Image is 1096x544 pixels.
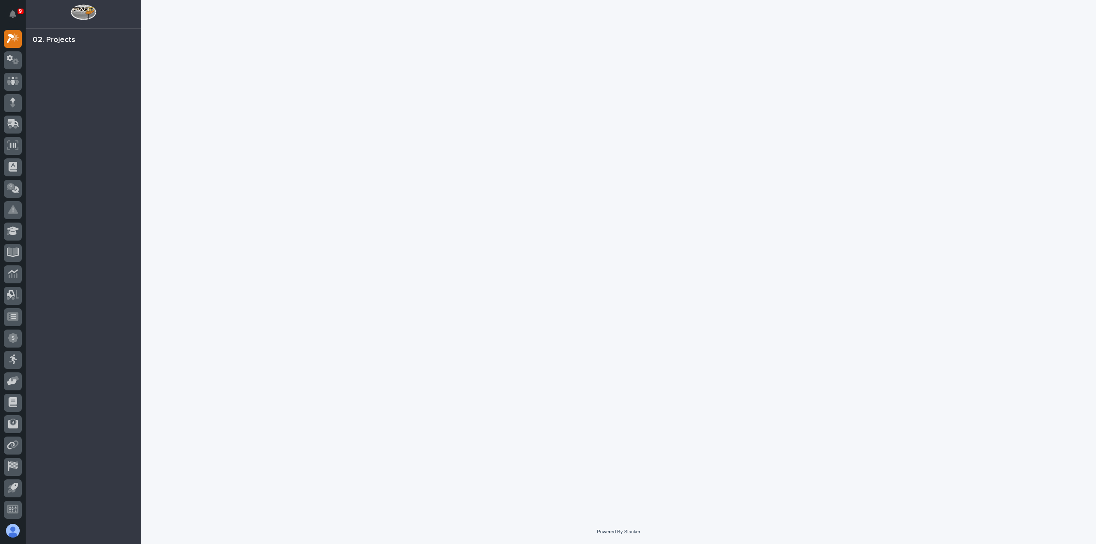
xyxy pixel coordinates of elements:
div: Notifications9 [11,10,22,24]
a: Powered By Stacker [597,529,640,534]
button: users-avatar [4,522,22,540]
img: Workspace Logo [71,4,96,20]
div: 02. Projects [33,36,75,45]
p: 9 [19,8,22,14]
button: Notifications [4,5,22,23]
